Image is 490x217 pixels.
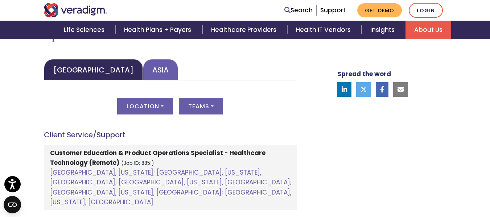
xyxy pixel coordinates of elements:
[362,21,405,39] a: Insights
[4,196,21,213] button: Open CMP widget
[44,130,297,139] h4: Client Service/Support
[409,3,443,18] a: Login
[284,5,313,15] a: Search
[55,21,115,39] a: Life Sciences
[44,30,297,42] h2: Open Positions
[405,21,451,39] a: About Us
[179,98,223,114] button: Teams
[287,21,362,39] a: Health IT Vendors
[50,168,292,206] a: [GEOGRAPHIC_DATA], [US_STATE]; [GEOGRAPHIC_DATA], [US_STATE], [GEOGRAPHIC_DATA]; [GEOGRAPHIC_DATA...
[44,3,107,17] img: Veradigm logo
[44,59,143,80] a: [GEOGRAPHIC_DATA]
[121,160,154,167] small: (Job ID: 8851)
[50,149,265,167] strong: Customer Education & Product Operations Specialist - Healthcare Technology (Remote)
[115,21,202,39] a: Health Plans + Payers
[337,70,391,78] strong: Spread the word
[143,59,178,80] a: Asia
[117,98,173,114] button: Location
[357,3,402,17] a: Get Demo
[202,21,287,39] a: Healthcare Providers
[320,6,346,14] a: Support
